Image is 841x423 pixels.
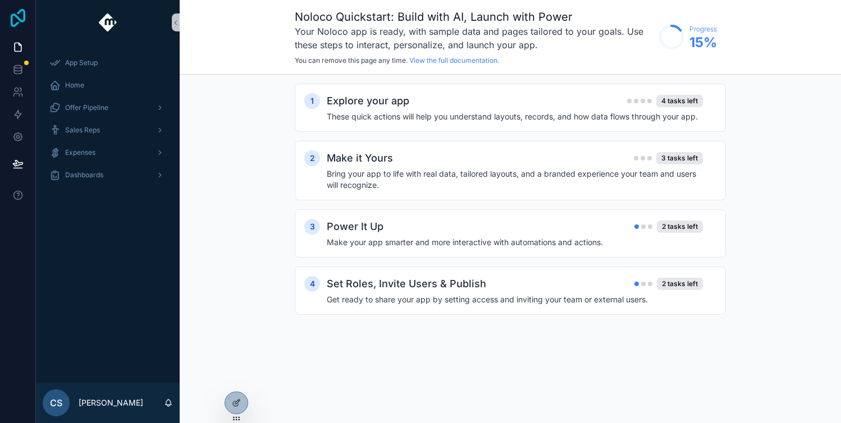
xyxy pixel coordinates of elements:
span: Sales Reps [65,126,100,135]
span: App Setup [65,58,98,67]
a: Offer Pipeline [43,98,173,118]
span: Home [65,81,84,90]
a: Expenses [43,142,173,163]
a: Sales Reps [43,120,173,140]
p: [PERSON_NAME] [79,397,143,408]
h1: Noloco Quickstart: Build with AI, Launch with Power [295,9,653,25]
span: Offer Pipeline [65,103,108,112]
a: Home [43,75,173,95]
span: Progress [689,25,717,34]
span: Dashboards [65,171,103,180]
span: 15 % [689,34,717,52]
a: Dashboards [43,165,173,185]
a: View the full documentation. [409,56,499,65]
span: You can remove this page any time. [295,56,408,65]
img: App logo [99,13,117,31]
a: App Setup [43,53,173,73]
span: Expenses [65,148,95,157]
div: scrollable content [36,45,180,200]
h3: Your Noloco app is ready, with sample data and pages tailored to your goals. Use these steps to i... [295,25,653,52]
span: CS [50,396,62,410]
